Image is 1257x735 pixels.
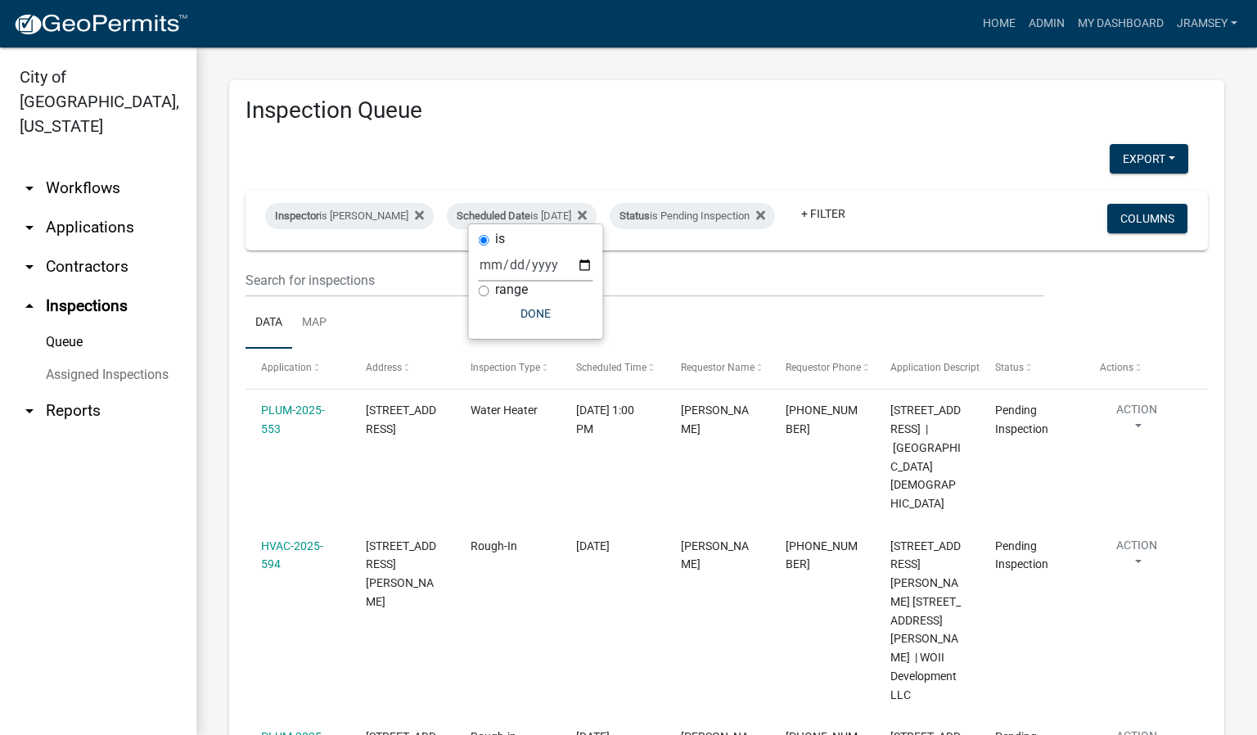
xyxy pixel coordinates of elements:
[995,404,1048,435] span: Pending Inspection
[1107,204,1187,233] button: Columns
[246,297,292,349] a: Data
[261,362,312,373] span: Application
[261,539,323,571] a: HVAC-2025-594
[1110,144,1188,174] button: Export
[261,404,325,435] a: PLUM-2025-553
[890,539,961,701] span: 6318 JOHN WAYNE DRIVE 6318 John Wayne Drive | WOII Development LLC
[366,362,402,373] span: Address
[995,539,1048,571] span: Pending Inspection
[265,203,434,229] div: is [PERSON_NAME]
[366,404,436,435] span: 3311 HOLMANS LANE
[1084,349,1189,388] datatable-header-cell: Actions
[471,404,538,417] span: Water Heater
[1100,362,1133,373] span: Actions
[246,97,1208,124] h3: Inspection Queue
[619,210,650,222] span: Status
[479,299,593,328] button: Done
[976,8,1022,39] a: Home
[890,362,993,373] span: Application Description
[1100,537,1174,578] button: Action
[20,178,39,198] i: arrow_drop_down
[20,218,39,237] i: arrow_drop_down
[495,283,528,296] label: range
[275,210,319,222] span: Inspector
[576,362,647,373] span: Scheduled Time
[786,362,861,373] span: Requestor Phone
[471,362,540,373] span: Inspection Type
[770,349,875,388] datatable-header-cell: Requestor Phone
[890,404,961,510] span: 3311 HOLMANS LANE | Little Flock Missionary Baptist Church
[788,199,858,228] a: + Filter
[610,203,775,229] div: is Pending Inspection
[681,362,755,373] span: Requestor Name
[1022,8,1071,39] a: Admin
[1071,8,1170,39] a: My Dashboard
[681,404,749,435] span: MILTON CLAYTON
[995,362,1024,373] span: Status
[246,264,1043,297] input: Search for inspections
[447,203,597,229] div: is [DATE]
[1170,8,1244,39] a: jramsey
[292,297,336,349] a: Map
[366,539,436,608] span: 6318 JOHN WAYNE DRIVE
[576,401,650,439] div: [DATE] 1:00 PM
[786,404,858,435] span: 812-725-6261
[246,349,350,388] datatable-header-cell: Application
[455,349,560,388] datatable-header-cell: Inspection Type
[20,401,39,421] i: arrow_drop_down
[471,539,517,552] span: Rough-In
[576,537,650,556] div: [DATE]
[457,210,530,222] span: Scheduled Date
[681,539,749,571] span: EDDIE
[350,349,455,388] datatable-header-cell: Address
[786,539,858,571] span: 812-989-4493
[495,232,505,246] label: is
[1100,401,1174,442] button: Action
[20,257,39,277] i: arrow_drop_down
[20,296,39,316] i: arrow_drop_up
[875,349,980,388] datatable-header-cell: Application Description
[665,349,769,388] datatable-header-cell: Requestor Name
[560,349,665,388] datatable-header-cell: Scheduled Time
[980,349,1084,388] datatable-header-cell: Status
